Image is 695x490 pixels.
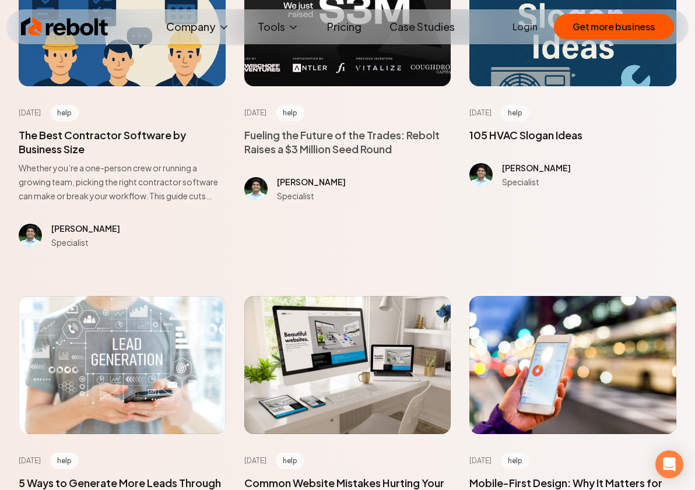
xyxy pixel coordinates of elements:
img: Rebolt Logo [21,15,108,38]
a: The Best Contractor Software by Business Size [19,128,186,156]
time: [DATE] [19,456,41,466]
a: Login [513,20,538,34]
span: help [501,453,529,469]
span: help [276,453,304,469]
time: [DATE] [469,456,492,466]
time: [DATE] [244,456,266,466]
a: Case Studies [380,15,464,38]
a: Pricing [318,15,371,38]
span: help [276,105,304,121]
span: [PERSON_NAME] [502,163,571,173]
time: [DATE] [19,108,41,118]
time: [DATE] [469,108,492,118]
time: [DATE] [244,108,266,118]
span: [PERSON_NAME] [277,177,346,187]
span: help [501,105,529,121]
a: 105 HVAC Slogan Ideas [469,128,582,142]
div: Open Intercom Messenger [655,450,683,478]
button: Get more business [554,14,674,40]
span: help [50,453,79,469]
button: Company [157,15,239,38]
a: Fueling the Future of the Trades: Rebolt Raises a $3 Million Seed Round [244,128,440,156]
span: help [50,105,79,121]
span: [PERSON_NAME] [51,223,120,234]
button: Tools [248,15,308,38]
